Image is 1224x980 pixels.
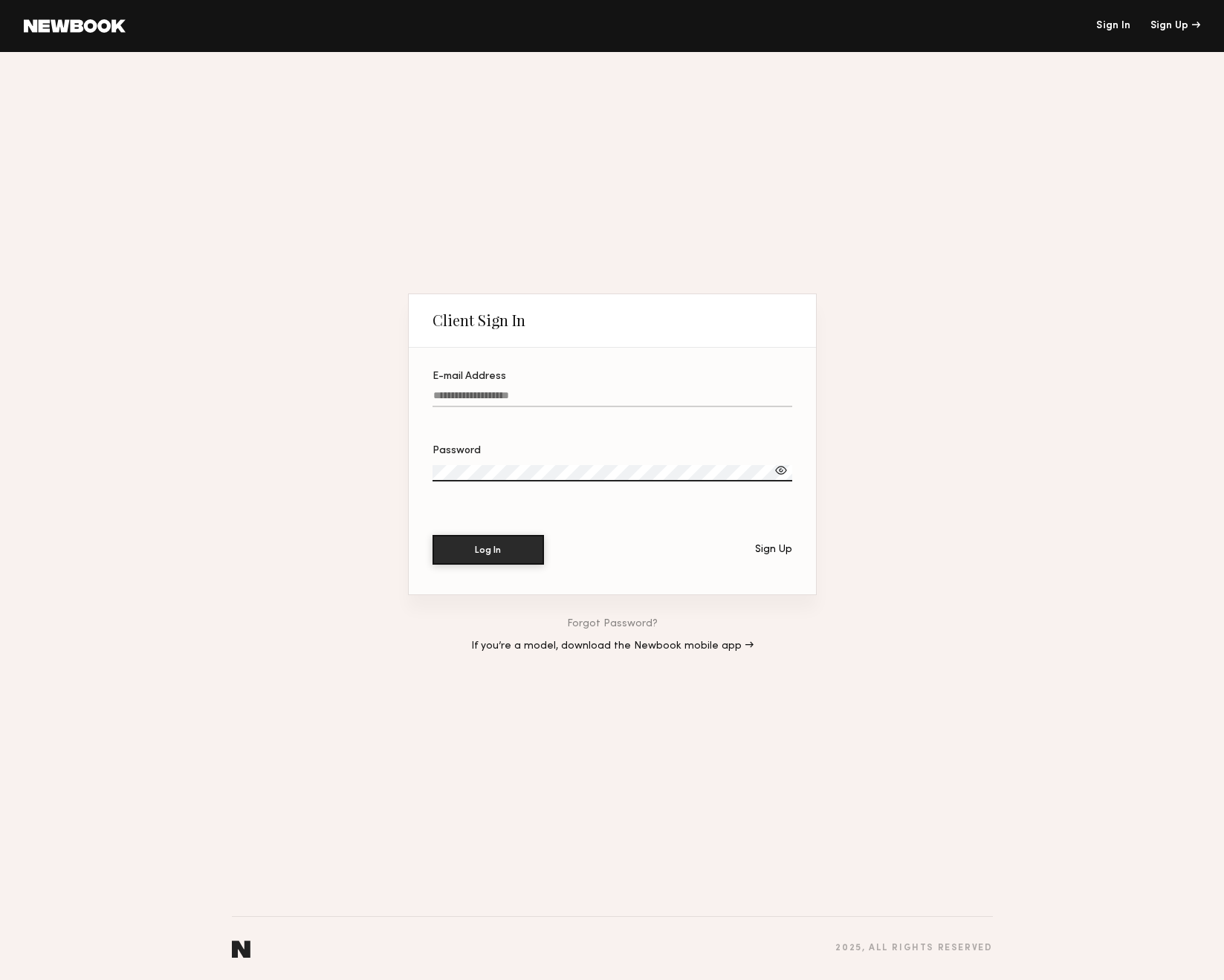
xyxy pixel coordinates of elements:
[433,311,525,329] div: Client Sign In
[433,446,792,456] div: Password
[433,465,792,481] input: Password
[433,390,792,407] input: E-mail Address
[755,545,792,555] div: Sign Up
[1096,21,1130,31] a: Sign In
[471,641,754,652] a: If you’re a model, download the Newbook mobile app →
[433,371,792,382] div: E-mail Address
[567,619,658,629] a: Forgot Password?
[835,944,992,953] div: 2025 , all rights reserved
[433,535,544,565] button: Log In
[1150,21,1200,31] div: Sign Up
